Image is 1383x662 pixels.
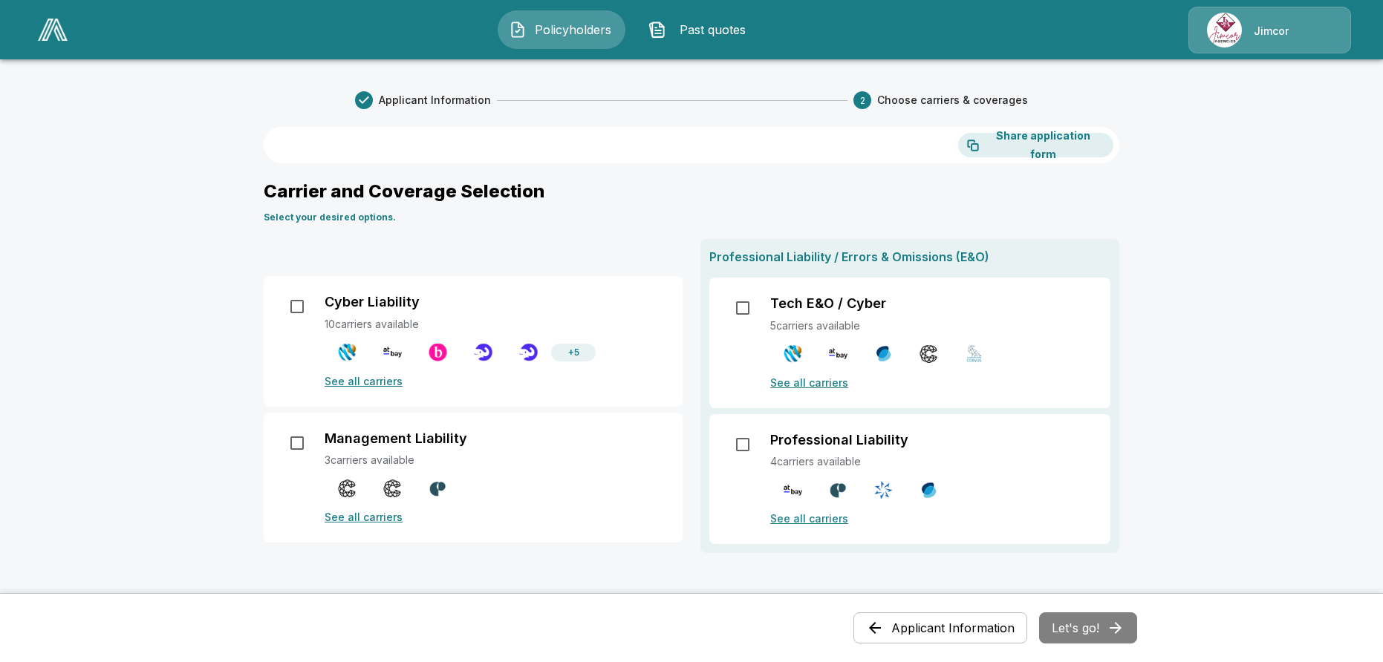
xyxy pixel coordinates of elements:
img: CFC [920,481,938,499]
img: Elpha [474,343,492,361]
p: See all carriers [770,375,1093,390]
img: Tokio Marine HCC [338,343,357,361]
span: Choose carriers & coverages [877,93,1028,108]
p: Tech E&O / Cyber [770,295,886,312]
p: See all carriers [325,373,665,389]
img: Elpha [519,343,538,361]
img: At-Bay [829,344,847,363]
p: See all carriers [325,509,665,525]
img: Coalition [383,479,402,498]
p: 10 carriers available [325,316,665,332]
img: Past quotes Icon [648,21,666,39]
p: 5 carriers available [770,318,1093,333]
p: + 5 [568,346,579,359]
p: Select your desired options. [264,211,1119,224]
p: See all carriers [770,511,1093,526]
span: Policyholders [533,21,614,39]
img: At-Bay [383,343,402,361]
span: Past quotes [672,21,754,39]
img: CFC [874,344,893,363]
img: Corvus [965,344,983,363]
img: Coalition [338,479,357,498]
img: Counterpart [829,481,847,499]
img: At-Bay [784,481,802,499]
button: Policyholders IconPolicyholders [498,10,625,49]
text: 2 [859,95,865,106]
button: Past quotes IconPast quotes [637,10,765,49]
p: Professional Liability [770,432,908,448]
p: Professional Liability / Errors & Omissions (E&O) [709,248,1110,266]
p: Carrier and Coverage Selection [264,178,1119,205]
p: 3 carriers available [325,452,665,468]
span: Applicant Information [379,93,491,108]
p: 4 carriers available [770,453,1093,469]
p: Management Liability [325,430,467,447]
img: Counterpart [429,479,447,498]
button: Share application form [958,133,1113,157]
img: Arch [874,481,893,499]
img: Policyholders Icon [509,21,527,39]
img: Beazley [429,343,447,361]
img: Tokio Marine HCC [784,344,802,363]
img: AA Logo [38,19,68,41]
p: Cyber Liability [325,294,420,310]
img: Coalition [920,344,938,363]
button: Applicant Information [853,612,1027,643]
